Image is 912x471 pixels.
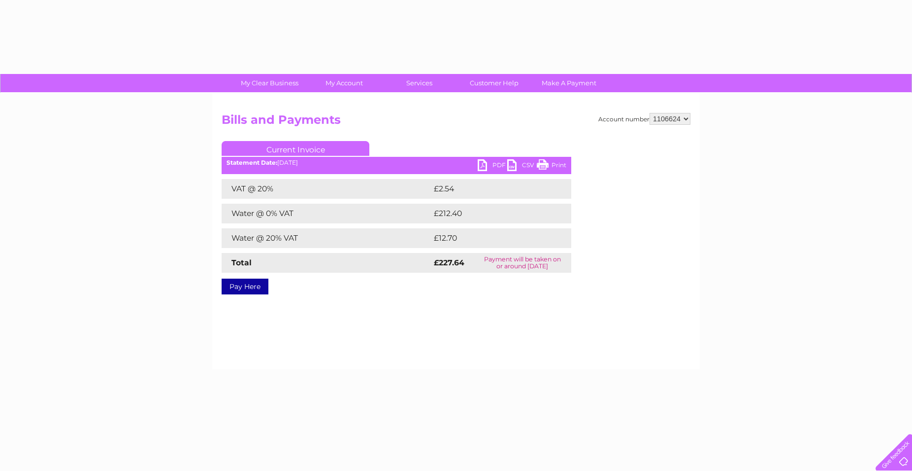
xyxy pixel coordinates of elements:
[431,179,548,199] td: £2.54
[598,113,690,125] div: Account number
[431,204,553,223] td: £212.40
[507,159,537,174] a: CSV
[222,159,571,166] div: [DATE]
[454,74,535,92] a: Customer Help
[222,141,369,156] a: Current Invoice
[478,159,507,174] a: PDF
[222,113,690,132] h2: Bills and Payments
[431,228,551,248] td: £12.70
[222,228,431,248] td: Water @ 20% VAT
[222,179,431,199] td: VAT @ 20%
[379,74,460,92] a: Services
[434,258,464,267] strong: £227.64
[537,159,566,174] a: Print
[229,74,310,92] a: My Clear Business
[222,279,268,294] a: Pay Here
[528,74,610,92] a: Make A Payment
[474,253,571,273] td: Payment will be taken on or around [DATE]
[304,74,385,92] a: My Account
[231,258,252,267] strong: Total
[227,159,277,166] b: Statement Date:
[222,204,431,223] td: Water @ 0% VAT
